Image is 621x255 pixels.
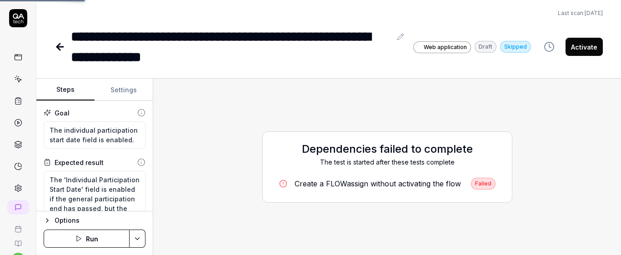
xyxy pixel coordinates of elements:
a: New conversation [7,200,29,215]
div: Expected result [55,158,104,167]
span: Web application [424,43,467,51]
button: Settings [95,79,153,101]
time: [DATE] [585,10,603,16]
div: Skipped [500,41,531,53]
button: Last scan:[DATE] [558,9,603,17]
div: Draft [475,41,496,53]
button: Run [44,230,130,248]
div: Goal [55,108,70,118]
a: Book a call with us [4,218,32,233]
span: Last scan: [558,9,603,17]
h2: Dependencies failed to complete [272,141,503,157]
a: Documentation [4,233,32,247]
div: The test is started after these tests complete [272,157,503,167]
button: Steps [36,79,95,101]
button: Options [44,215,145,226]
button: Activate [566,38,603,56]
div: Options [55,215,145,226]
a: Create a FLOWassign without activating the flowFailed [272,174,503,193]
button: View version history [538,38,560,56]
div: Create a FLOWassign without activating the flow [295,178,461,189]
div: Failed [471,178,496,190]
a: Web application [413,41,471,53]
